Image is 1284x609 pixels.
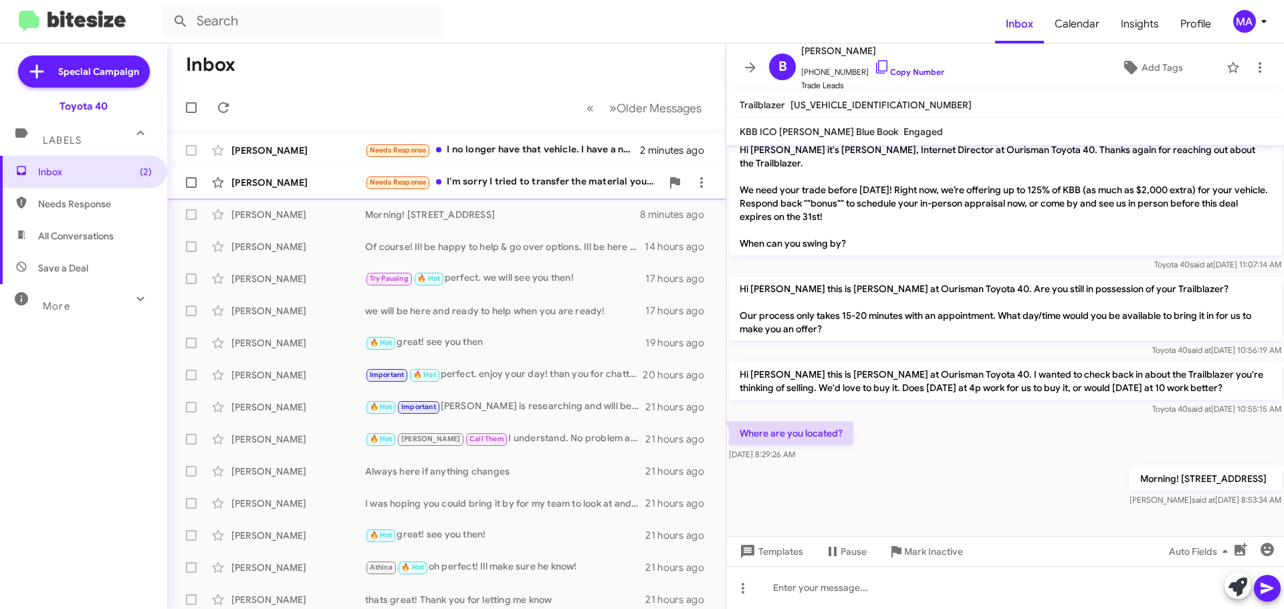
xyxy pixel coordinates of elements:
p: Where are you located? [729,421,853,445]
div: [PERSON_NAME] [231,272,365,285]
div: Of course! Ill be happy to help & go over options. Ill be here [DATE] and [DATE] so whichever wor... [365,240,645,253]
span: B [778,56,787,78]
span: 🔥 Hot [370,435,393,443]
span: 🔥 Hot [413,370,436,379]
div: [PERSON_NAME] [231,561,365,574]
span: Auto Fields [1169,539,1233,564]
span: Toyota 40 [DATE] 10:56:19 AM [1152,345,1281,355]
div: I was hoping you could bring it by for my team to look at and give you a solid number [365,497,645,510]
div: 14 hours ago [645,240,715,253]
span: Mark Inactive [904,539,963,564]
span: 🔥 Hot [370,402,393,411]
div: [PERSON_NAME] [231,176,365,189]
div: great! see you then [365,335,645,350]
span: 🔥 Hot [417,274,440,283]
span: said at [1192,495,1215,505]
button: Auto Fields [1158,539,1244,564]
button: Templates [726,539,814,564]
span: Needs Response [370,178,427,187]
span: said at [1188,345,1211,355]
h1: Inbox [186,54,235,76]
div: 21 hours ago [645,593,715,606]
span: 🔥 Hot [370,531,393,539]
span: 🔥 Hot [401,563,424,572]
div: 17 hours ago [645,304,715,318]
div: 2 minutes ago [640,144,715,157]
span: [PERSON_NAME] [801,43,944,59]
div: [PERSON_NAME] [231,529,365,542]
div: I no longer have that vehicle. I have a new 2023 Toyota Corolla which I plan to bring to Ourisman... [365,142,640,158]
span: Pause [841,539,867,564]
span: Save a Deal [38,261,88,275]
div: [PERSON_NAME] [231,304,365,318]
span: Athina [370,563,393,572]
div: we will be here and ready to help when you are ready! [365,304,645,318]
span: Labels [43,134,82,146]
div: 21 hours ago [645,561,715,574]
div: Morning! [STREET_ADDRESS] [365,208,640,221]
span: Inbox [38,165,152,178]
div: 19 hours ago [645,336,715,350]
div: [PERSON_NAME] is researching and will be reaching out to you [365,399,645,414]
div: [PERSON_NAME] [231,336,365,350]
a: Special Campaign [18,55,150,88]
a: Insights [1110,5,1170,43]
span: Toyota 40 [DATE] 10:55:15 AM [1152,404,1281,414]
div: Always here if anything changes [365,465,645,478]
span: said at [1188,404,1211,414]
span: Important [370,370,405,379]
span: Toyota 40 [DATE] 11:07:14 AM [1154,259,1281,269]
span: Special Campaign [58,65,139,78]
div: I understand. No problem at all [365,431,645,447]
span: said at [1190,259,1213,269]
span: Important [401,402,436,411]
span: » [609,100,617,116]
button: MA [1222,10,1269,33]
div: 21 hours ago [645,497,715,510]
span: Needs Response [38,197,152,211]
span: [DATE] 8:29:26 AM [729,449,795,459]
span: All Conversations [38,229,114,243]
span: Call Them [469,435,504,443]
span: KBB ICO [PERSON_NAME] Blue Book [740,126,898,138]
a: Profile [1170,5,1222,43]
div: 8 minutes ago [640,208,715,221]
a: Inbox [995,5,1044,43]
div: 21 hours ago [645,400,715,414]
div: 17 hours ago [645,272,715,285]
div: [PERSON_NAME] [231,368,365,382]
span: Trailblazer [740,99,785,111]
div: 21 hours ago [645,529,715,542]
div: oh perfect! Ill make sure he know! [365,560,645,575]
button: Add Tags [1083,55,1220,80]
span: Trade Leads [801,79,944,92]
a: Copy Number [874,67,944,77]
div: [PERSON_NAME] [231,593,365,606]
div: Toyota 40 [60,100,108,113]
div: [PERSON_NAME] [231,400,365,414]
div: I'm sorry I tried to transfer the material you sent me to my computer van you resend it to me dir... [365,174,661,190]
div: 21 hours ago [645,465,715,478]
button: Next [601,94,710,122]
nav: Page navigation example [579,94,710,122]
button: Pause [814,539,877,564]
div: [PERSON_NAME] [231,208,365,221]
span: Try Pausing [370,274,409,283]
input: Search [162,5,443,37]
p: Hi [PERSON_NAME] this is [PERSON_NAME] at Ourisman Toyota 40. Are you still in possession of your... [729,277,1281,341]
a: Calendar [1044,5,1110,43]
button: Previous [578,94,602,122]
div: MA [1233,10,1256,33]
span: More [43,300,70,312]
p: Morning! [STREET_ADDRESS] [1130,467,1281,491]
div: 20 hours ago [643,368,715,382]
span: [PERSON_NAME] [DATE] 8:53:34 AM [1130,495,1281,505]
span: Add Tags [1142,55,1183,80]
span: Engaged [903,126,943,138]
div: perfect. we will see you then! [365,271,645,286]
div: great! see you then! [365,527,645,543]
div: [PERSON_NAME] [231,433,365,446]
span: 🔥 Hot [370,338,393,347]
